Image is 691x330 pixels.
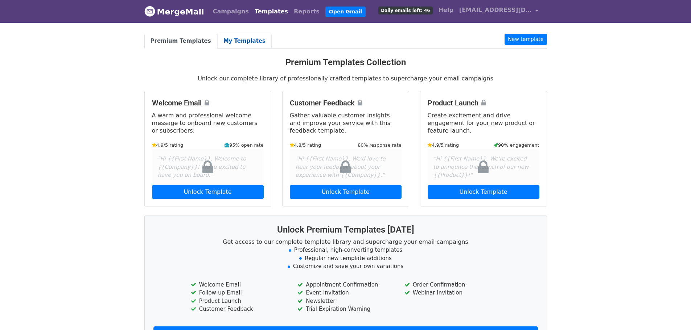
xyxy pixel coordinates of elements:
div: "Hi {{First Name}}, We'd love to hear your feedback about your experience with {{Company}}." [290,149,402,185]
li: Product Launch [191,297,287,305]
h3: Unlock Premium Templates [DATE] [153,225,538,235]
li: Trial Expiration Warning [297,305,393,313]
li: Newsletter [297,297,393,305]
a: MergeMail [144,4,204,19]
a: Unlock Template [428,185,539,199]
a: Daily emails left: 46 [375,3,435,17]
img: MergeMail logo [144,6,155,17]
h4: Customer Feedback [290,99,402,107]
li: Professional, high-converting templates [153,246,538,254]
a: Campaigns [210,4,252,19]
small: 4.8/5 rating [290,142,321,149]
a: My Templates [217,34,272,49]
a: [EMAIL_ADDRESS][DOMAIN_NAME] [456,3,541,20]
li: Order Confirmation [404,281,500,289]
li: Follow-up Email [191,289,287,297]
small: 90% engagement [494,142,539,149]
li: Welcome Email [191,281,287,289]
h4: Welcome Email [152,99,264,107]
p: Get access to our complete template library and supercharge your email campaigns [153,238,538,246]
li: Regular new template additions [153,254,538,263]
small: 4.9/5 rating [428,142,459,149]
p: Unlock our complete library of professionally crafted templates to supercharge your email campaigns [144,75,547,82]
li: Customize and save your own variations [153,262,538,271]
div: "Hi {{First Name}}, We're excited to announce the launch of our new {{Product}}!" [428,149,539,185]
a: New template [505,34,547,45]
a: Help [436,3,456,17]
a: Unlock Template [290,185,402,199]
li: Appointment Confirmation [297,281,393,289]
a: Open Gmail [325,7,366,17]
a: Reports [291,4,322,19]
small: 4.9/5 rating [152,142,184,149]
a: Templates [252,4,291,19]
li: Event Invitation [297,289,393,297]
li: Customer Feedback [191,305,287,313]
span: [EMAIL_ADDRESS][DOMAIN_NAME] [459,6,532,14]
h3: Premium Templates Collection [144,57,547,68]
a: Premium Templates [144,34,217,49]
div: "Hi {{First Name}}, Welcome to {{Company}}! We're excited to have you on board." [152,149,264,185]
small: 95% open rate [225,142,263,149]
a: Unlock Template [152,185,264,199]
span: Daily emails left: 46 [378,7,432,14]
small: 80% response rate [358,142,401,149]
h4: Product Launch [428,99,539,107]
p: A warm and professional welcome message to onboard new customers or subscribers. [152,112,264,134]
li: Webinar Invitation [404,289,500,297]
p: Gather valuable customer insights and improve your service with this feedback template. [290,112,402,134]
p: Create excitement and drive engagement for your new product or feature launch. [428,112,539,134]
